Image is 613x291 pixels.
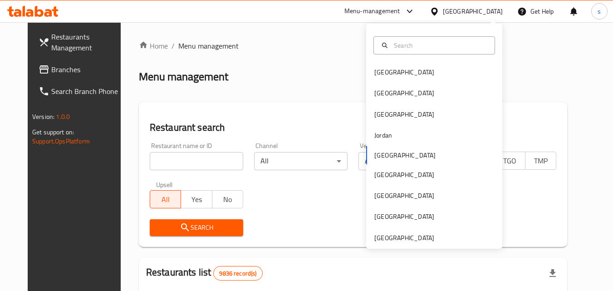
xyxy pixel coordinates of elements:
[213,266,262,281] div: Total records count
[358,152,452,170] div: All
[374,233,434,243] div: [GEOGRAPHIC_DATA]
[156,181,173,187] label: Upsell
[51,64,123,75] span: Branches
[374,88,434,98] div: [GEOGRAPHIC_DATA]
[31,26,130,59] a: Restaurants Management
[154,193,177,206] span: All
[181,190,212,208] button: Yes
[374,212,434,222] div: [GEOGRAPHIC_DATA]
[525,152,556,170] button: TMP
[390,40,489,50] input: Search
[598,6,601,16] span: s
[254,152,348,170] div: All
[51,86,123,97] span: Search Branch Phone
[32,135,90,147] a: Support.OpsPlatform
[212,190,243,208] button: No
[56,111,70,123] span: 1.0.0
[374,109,434,119] div: [GEOGRAPHIC_DATA]
[139,40,168,51] a: Home
[146,266,263,281] h2: Restaurants list
[139,69,228,84] h2: Menu management
[498,154,521,168] span: TGO
[529,154,553,168] span: TMP
[150,152,243,170] input: Search for restaurant name or ID..
[216,193,240,206] span: No
[178,40,239,51] span: Menu management
[31,80,130,102] a: Search Branch Phone
[214,269,262,278] span: 9836 record(s)
[139,40,567,51] nav: breadcrumb
[374,67,434,77] div: [GEOGRAPHIC_DATA]
[150,121,556,134] h2: Restaurant search
[31,59,130,80] a: Branches
[172,40,175,51] li: /
[443,6,503,16] div: [GEOGRAPHIC_DATA]
[185,193,208,206] span: Yes
[374,191,434,201] div: [GEOGRAPHIC_DATA]
[344,6,400,17] div: Menu-management
[150,190,181,208] button: All
[32,126,74,138] span: Get support on:
[157,222,236,233] span: Search
[542,262,564,284] div: Export file
[51,31,123,53] span: Restaurants Management
[32,111,54,123] span: Version:
[150,219,243,236] button: Search
[374,130,392,140] div: Jordan
[374,170,434,180] div: [GEOGRAPHIC_DATA]
[494,152,525,170] button: TGO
